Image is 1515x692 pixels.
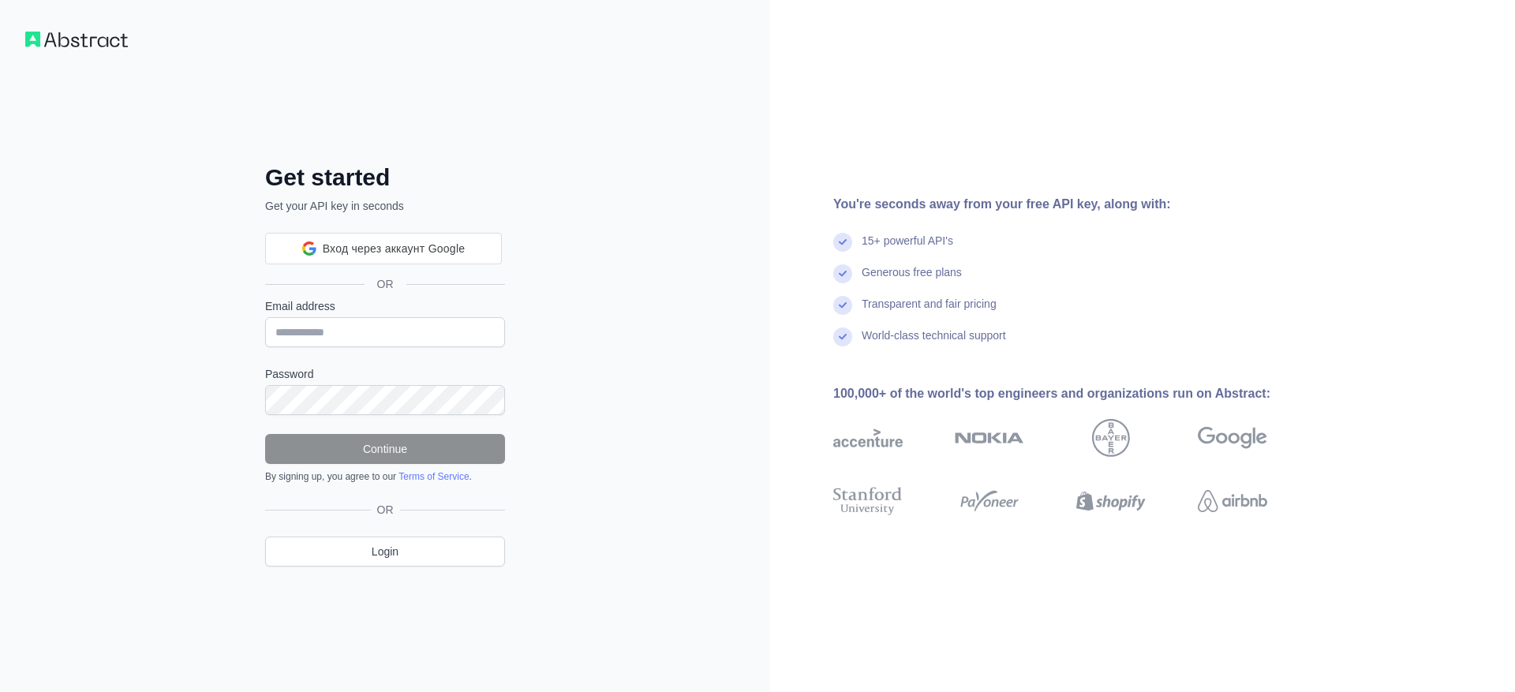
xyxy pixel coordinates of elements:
img: google [1198,419,1267,457]
button: Continue [265,434,505,464]
p: Get your API key in seconds [265,198,505,214]
img: check mark [833,296,852,315]
div: Вход через аккаунт Google [265,233,502,264]
label: Email address [265,298,505,314]
div: Transparent and fair pricing [862,296,997,327]
a: Login [265,537,505,567]
img: nokia [955,419,1024,457]
img: payoneer [955,484,1024,518]
div: You're seconds away from your free API key, along with: [833,195,1318,214]
img: airbnb [1198,484,1267,518]
span: Вход через аккаунт Google [323,241,466,257]
span: OR [365,276,406,292]
span: OR [371,502,400,518]
img: check mark [833,264,852,283]
h2: Get started [265,163,505,192]
div: Generous free plans [862,264,962,296]
a: Terms of Service [398,471,469,482]
img: check mark [833,327,852,346]
img: Workflow [25,32,128,47]
div: By signing up, you agree to our . [265,470,505,483]
div: 15+ powerful API's [862,233,953,264]
div: World-class technical support [862,327,1006,359]
label: Password [265,366,505,382]
img: shopify [1076,484,1146,518]
img: bayer [1092,419,1130,457]
div: 100,000+ of the world's top engineers and organizations run on Abstract: [833,384,1318,403]
img: accenture [833,419,903,457]
img: stanford university [833,484,903,518]
img: check mark [833,233,852,252]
